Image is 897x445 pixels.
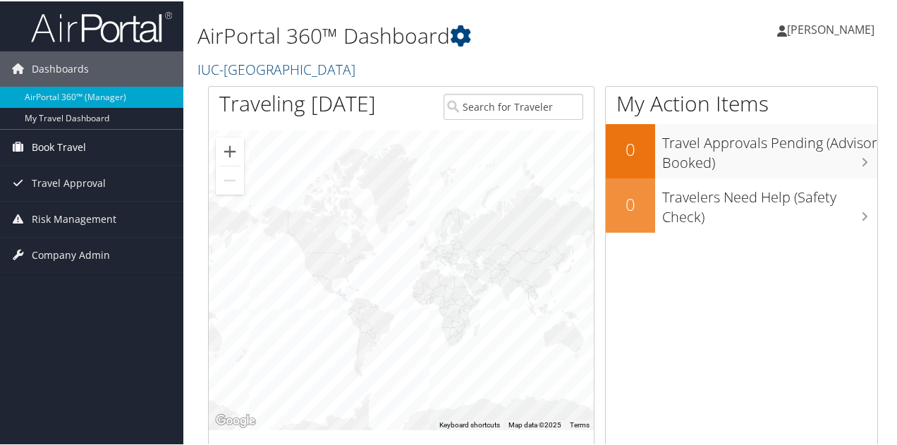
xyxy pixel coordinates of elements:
span: Travel Approval [32,164,106,200]
span: [PERSON_NAME] [787,20,874,36]
h3: Travel Approvals Pending (Advisor Booked) [662,125,877,171]
span: Map data ©2025 [508,420,561,427]
a: 0Travel Approvals Pending (Advisor Booked) [606,123,877,177]
h1: Traveling [DATE] [219,87,376,117]
h2: 0 [606,136,655,160]
span: Dashboards [32,50,89,85]
img: airportal-logo.png [31,9,172,42]
h1: My Action Items [606,87,877,117]
a: [PERSON_NAME] [777,7,889,49]
button: Zoom out [216,165,244,193]
input: Search for Traveler [444,92,582,118]
a: Open this area in Google Maps (opens a new window) [212,410,259,429]
span: Book Travel [32,128,86,164]
a: 0Travelers Need Help (Safety Check) [606,177,877,231]
h3: Travelers Need Help (Safety Check) [662,179,877,226]
a: IUC-[GEOGRAPHIC_DATA] [197,59,359,78]
h1: AirPortal 360™ Dashboard [197,20,658,49]
h2: 0 [606,191,655,215]
span: Company Admin [32,236,110,272]
span: Risk Management [32,200,116,236]
a: Terms (opens in new tab) [570,420,590,427]
button: Keyboard shortcuts [439,419,500,429]
button: Zoom in [216,136,244,164]
img: Google [212,410,259,429]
